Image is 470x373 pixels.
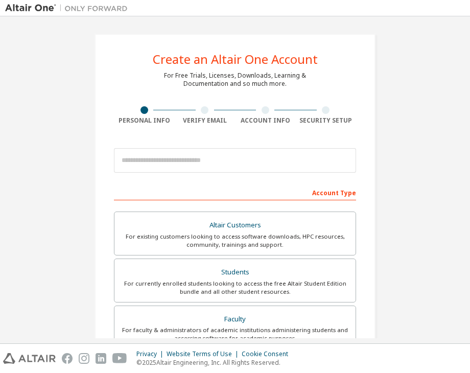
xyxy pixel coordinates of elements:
div: Students [121,265,349,279]
img: instagram.svg [79,353,89,364]
div: Account Info [235,116,296,125]
div: For faculty & administrators of academic institutions administering students and accessing softwa... [121,326,349,342]
div: Website Terms of Use [167,350,242,358]
div: Privacy [136,350,167,358]
div: Security Setup [296,116,357,125]
div: Account Type [114,184,356,200]
div: Create an Altair One Account [153,53,318,65]
div: Faculty [121,312,349,327]
img: linkedin.svg [96,353,106,364]
img: altair_logo.svg [3,353,56,364]
div: Cookie Consent [242,350,294,358]
div: For existing customers looking to access software downloads, HPC resources, community, trainings ... [121,232,349,249]
img: facebook.svg [62,353,73,364]
div: For currently enrolled students looking to access the free Altair Student Edition bundle and all ... [121,279,349,296]
p: © 2025 Altair Engineering, Inc. All Rights Reserved. [136,358,294,367]
div: Verify Email [175,116,236,125]
img: Altair One [5,3,133,13]
div: Personal Info [114,116,175,125]
div: For Free Trials, Licenses, Downloads, Learning & Documentation and so much more. [164,72,306,88]
div: Altair Customers [121,218,349,232]
img: youtube.svg [112,353,127,364]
